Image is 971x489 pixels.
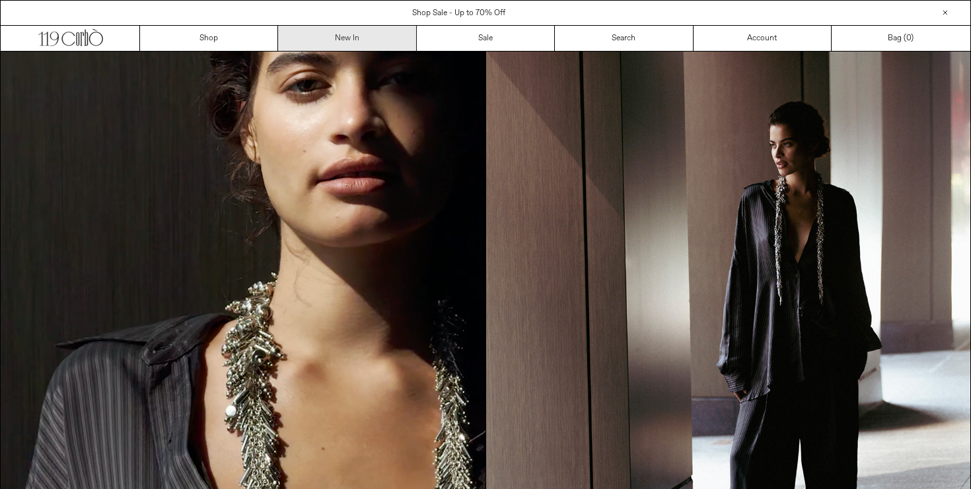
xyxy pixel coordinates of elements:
a: Account [694,26,832,51]
a: Sale [417,26,555,51]
span: ) [906,32,914,44]
a: Shop Sale - Up to 70% Off [412,8,505,19]
a: Search [555,26,693,51]
span: 0 [906,33,911,44]
a: Shop [140,26,278,51]
a: Bag () [832,26,970,51]
a: New In [278,26,416,51]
